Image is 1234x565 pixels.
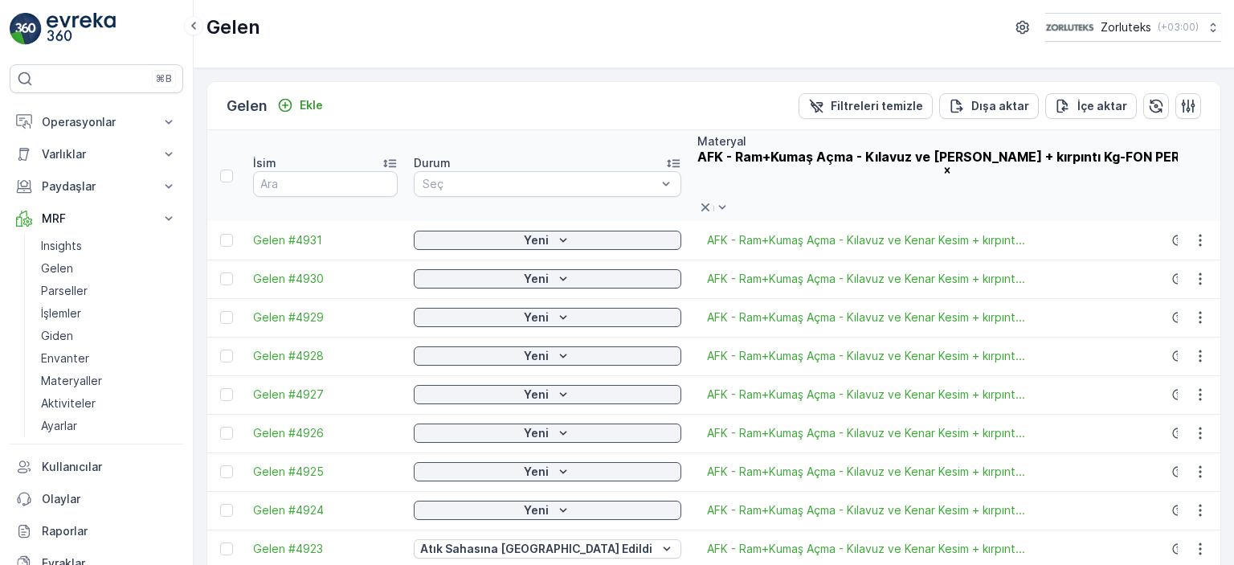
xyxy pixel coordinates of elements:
div: Remove AFK - Ram+Kumaş Açma - Kılavuz ve Kenar Kesim + kırpıntı Kg-FON PERDE [697,164,1197,178]
a: Gelen #4930 [253,271,398,287]
p: Seç [423,176,656,192]
a: Insights [35,235,183,257]
p: Materyaller [41,373,102,389]
a: Gelen #4924 [253,502,398,518]
p: Olaylar [42,491,177,507]
p: Insights [41,238,82,254]
p: Kullanıcılar [42,459,177,475]
a: Aktiviteler [35,392,183,415]
button: Yeni [414,385,681,404]
button: Yeni [414,462,681,481]
a: Gelen #4928 [253,348,398,364]
div: Toggle Row Selected [220,234,233,247]
p: Zorluteks [1101,19,1151,35]
p: Envanter [41,350,89,366]
p: Yeni [524,271,549,287]
img: 6-1-9-3_wQBzyll.png [1045,18,1094,36]
button: Atık Sahasına Kabul Edildi [414,539,681,559]
p: İşlemler [41,305,81,321]
a: Raporlar [10,515,183,547]
p: Operasyonlar [42,114,151,130]
a: Gelen #4927 [253,387,398,403]
button: Zorluteks(+03:00) [1045,13,1221,42]
div: Toggle Row Selected [220,388,233,401]
a: Gelen [35,257,183,280]
p: İçe aktar [1077,98,1127,114]
div: Toggle Row Selected [220,542,233,555]
p: Aktiviteler [41,395,96,411]
p: Ayarlar [41,418,77,434]
div: AFK - Ram+Kumaş Açma - Kılavuz ve [PERSON_NAME] + kırpıntı Kg-FON PERDE [697,149,1197,164]
span: AFK - Ram+Kumaş Açma - Kılavuz ve Kenar Kesim + kırpınt... [707,541,1025,557]
p: Yeni [524,387,549,403]
a: Envanter [35,347,183,370]
a: AFK - Ram+Kumaş Açma - Kılavuz ve Kenar Kesim + kırpınt... [707,348,1025,364]
p: Paydaşlar [42,178,151,194]
button: Ekle [271,96,329,115]
p: Parseller [41,283,88,299]
p: Durum [414,155,451,171]
a: Gelen #4925 [253,464,398,480]
p: Dışa aktar [971,98,1029,114]
a: Olaylar [10,483,183,515]
a: Gelen #4929 [253,309,398,325]
img: logo [10,13,42,45]
a: AFK - Ram+Kumaş Açma - Kılavuz ve Kenar Kesim + kırpınt... [707,387,1025,403]
p: Yeni [524,348,549,364]
div: Toggle Row Selected [220,427,233,440]
p: Yeni [524,502,549,518]
button: Dışa aktar [939,93,1039,119]
button: İçe aktar [1045,93,1137,119]
p: Giden [41,328,73,344]
button: Filtreleri temizle [799,93,933,119]
button: Paydaşlar [10,170,183,203]
p: Raporlar [42,523,177,539]
p: Yeni [524,309,549,325]
a: Kullanıcılar [10,451,183,483]
span: AFK - Ram+Kumaş Açma - Kılavuz ve Kenar Kesim + kırpınt... [707,425,1025,441]
button: Yeni [414,501,681,520]
span: Gelen #4923 [253,541,398,557]
a: AFK - Ram+Kumaş Açma - Kılavuz ve Kenar Kesim + kırpınt... [707,232,1025,248]
p: ⌘B [156,72,172,85]
div: Toggle Row Selected [220,350,233,362]
p: İsim [253,155,276,171]
img: logo_light-DOdMpM7g.png [47,13,116,45]
p: Yeni [524,425,549,441]
a: Gelen #4926 [253,425,398,441]
p: Varlıklar [42,146,151,162]
p: Filtreleri temizle [831,98,923,114]
div: Toggle Row Selected [220,272,233,285]
a: Parseller [35,280,183,302]
button: Yeni [414,231,681,250]
p: Gelen [206,14,260,40]
a: Materyaller [35,370,183,392]
a: AFK - Ram+Kumaş Açma - Kılavuz ve Kenar Kesim + kırpınt... [707,309,1025,325]
p: MRF [42,211,151,227]
input: Ara [253,171,398,197]
button: Operasyonlar [10,106,183,138]
button: MRF [10,203,183,235]
p: Yeni [524,464,549,480]
button: Varlıklar [10,138,183,170]
button: Yeni [414,269,681,289]
span: AFK - Ram+Kumaş Açma - Kılavuz ve Kenar Kesim + kırpınt... [707,271,1025,287]
a: Gelen #4931 [253,232,398,248]
a: AFK - Ram+Kumaş Açma - Kılavuz ve Kenar Kesim + kırpınt... [707,502,1025,518]
a: AFK - Ram+Kumaş Açma - Kılavuz ve Kenar Kesim + kırpınt... [707,464,1025,480]
p: ( +03:00 ) [1158,21,1199,34]
a: İşlemler [35,302,183,325]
